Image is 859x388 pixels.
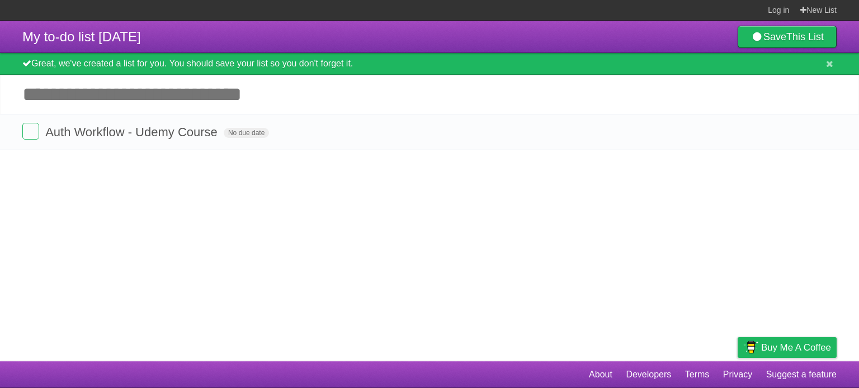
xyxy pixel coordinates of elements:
[224,128,269,138] span: No due date
[743,338,758,357] img: Buy me a coffee
[738,337,837,358] a: Buy me a coffee
[761,338,831,357] span: Buy me a coffee
[685,364,710,385] a: Terms
[786,31,824,42] b: This List
[723,364,752,385] a: Privacy
[45,125,220,139] span: Auth Workflow - Udemy Course
[22,123,39,140] label: Done
[626,364,671,385] a: Developers
[589,364,612,385] a: About
[766,364,837,385] a: Suggest a feature
[22,29,141,44] span: My to-do list [DATE]
[738,26,837,48] a: SaveThis List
